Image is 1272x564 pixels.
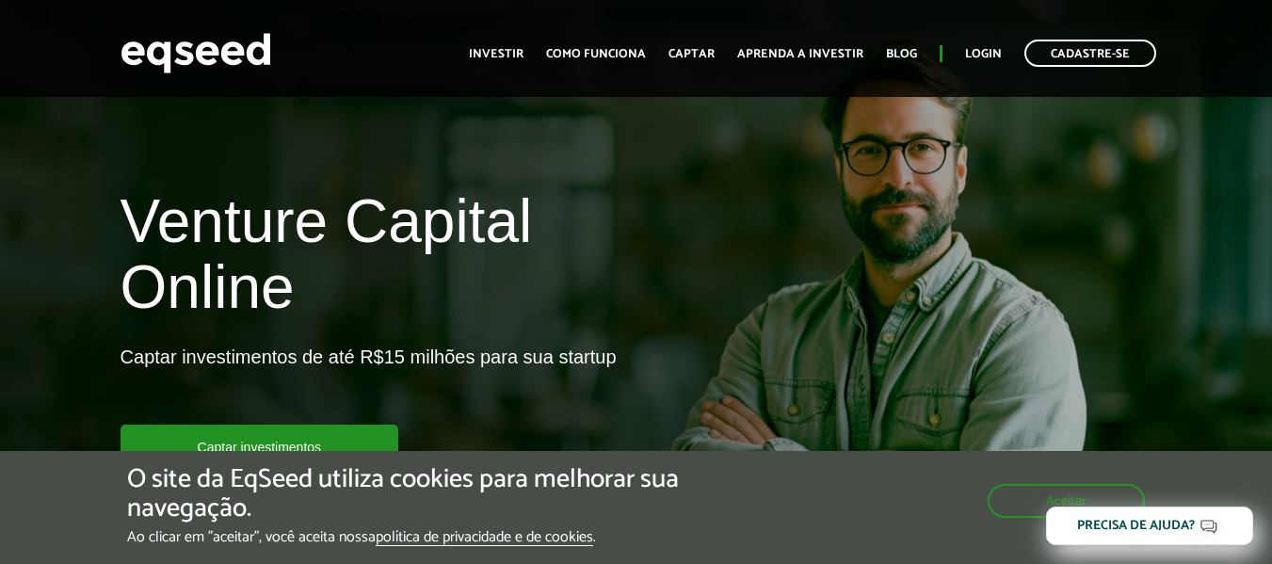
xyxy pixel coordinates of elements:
[121,188,622,330] h1: Venture Capital Online
[121,28,271,78] img: EqSeed
[965,48,1002,60] a: Login
[127,465,737,524] h5: O site da EqSeed utiliza cookies para melhorar sua navegação.
[886,48,917,60] a: Blog
[737,48,863,60] a: Aprenda a investir
[546,48,646,60] a: Como funciona
[988,484,1145,518] button: Aceitar
[121,425,399,467] a: Captar investimentos
[668,48,715,60] a: Captar
[376,530,593,546] a: política de privacidade e de cookies
[127,528,737,546] p: Ao clicar em "aceitar", você aceita nossa .
[469,48,523,60] a: Investir
[1024,40,1156,67] a: Cadastre-se
[121,346,617,425] p: Captar investimentos de até R$15 milhões para sua startup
